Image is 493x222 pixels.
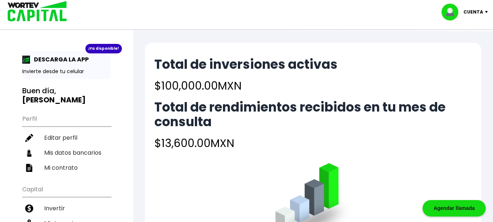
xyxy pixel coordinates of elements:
[423,200,486,217] div: Agendar llamada
[154,100,472,129] h2: Total de rendimientos recibidos en tu mes de consulta
[154,135,472,151] h4: $13,600.00 MXN
[22,130,111,145] a: Editar perfil
[25,164,33,172] img: contrato-icon.f2db500c.svg
[154,78,338,94] h4: $100,000.00 MXN
[22,68,111,75] p: Invierte desde tu celular
[22,160,111,175] a: Mi contrato
[22,95,86,105] b: [PERSON_NAME]
[22,201,111,216] a: Invertir
[25,204,33,212] img: invertir-icon.b3b967d7.svg
[463,7,483,18] p: Cuenta
[442,4,463,20] img: profile-image
[25,149,33,157] img: datos-icon.10cf9172.svg
[22,145,111,160] a: Mis datos bancarios
[22,56,30,64] img: app-icon
[30,55,89,64] p: DESCARGA LA APP
[483,11,493,13] img: icon-down
[22,110,111,175] ul: Perfil
[25,134,33,142] img: editar-icon.952d3147.svg
[85,44,122,53] div: ¡Ya disponible!
[154,57,338,72] h2: Total de inversiones activas
[22,86,111,105] h3: Buen día,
